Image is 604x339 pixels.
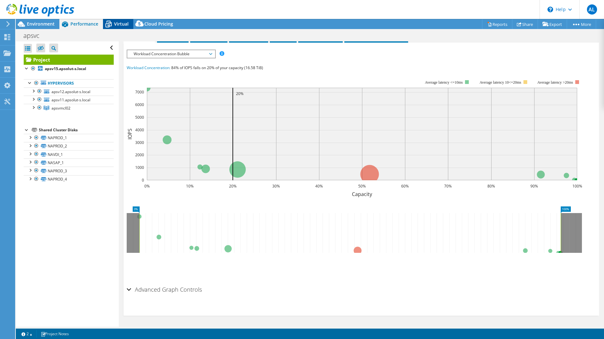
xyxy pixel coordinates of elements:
[444,183,452,189] text: 70%
[51,105,70,111] span: apsvmcl02
[135,140,144,145] text: 3000
[135,89,144,95] text: 7000
[425,80,463,85] tspan: Average latency <=10ms
[315,183,323,189] text: 40%
[352,191,372,198] text: Capacity
[512,19,538,29] a: Share
[135,127,144,133] text: 4000
[144,183,149,189] text: 0%
[186,183,194,189] text: 10%
[24,142,114,150] a: NAPROD_2
[144,21,173,27] span: Cloud Pricing
[24,87,114,96] a: apsv12.apsolut-s.local
[114,21,129,27] span: Virtual
[39,126,114,134] div: Shared Cluster Disks
[142,177,144,183] text: 0
[127,65,170,70] span: Workload Concentration:
[530,183,538,189] text: 90%
[17,330,37,338] a: 2
[135,165,144,170] text: 1000
[24,104,114,112] a: apsvmcl02
[127,283,202,296] h2: Advanced Graph Controls
[51,89,90,94] span: apsv12.apsolut-s.local
[126,128,133,140] text: IOPS
[537,80,573,85] text: Average latency >20ms
[487,183,495,189] text: 80%
[24,158,114,167] a: NASAP_1
[401,183,409,189] text: 60%
[572,183,582,189] text: 100%
[135,102,144,107] text: 6000
[130,50,212,58] span: Workload Concentration Bubble
[24,96,114,104] a: apsv11.apsolut-s.local
[587,4,597,15] span: AL
[45,66,86,71] b: apsv15.apsolut-s.local
[229,183,237,189] text: 20%
[358,183,366,189] text: 50%
[135,115,144,120] text: 5000
[24,150,114,158] a: NAVDI_1
[36,330,73,338] a: Project Notes
[538,19,567,29] a: Export
[171,65,263,70] span: 84% of IOPS falls on 20% of your capacity (16.58 TiB)
[24,79,114,87] a: Hypervisors
[24,134,114,142] a: NAPROD_1
[236,91,244,96] text: 20%
[24,167,114,175] a: NAPROD_3
[27,21,55,27] span: Environment
[547,7,553,12] svg: \n
[567,19,596,29] a: More
[482,19,512,29] a: Reports
[135,152,144,158] text: 2000
[24,55,114,65] a: Project
[70,21,98,27] span: Performance
[480,80,521,85] tspan: Average latency 10<=20ms
[21,32,49,39] h1: apsvc
[24,65,114,73] a: apsv15.apsolut-s.local
[51,97,90,103] span: apsv11.apsolut-s.local
[272,183,280,189] text: 30%
[24,175,114,183] a: NAPROD_4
